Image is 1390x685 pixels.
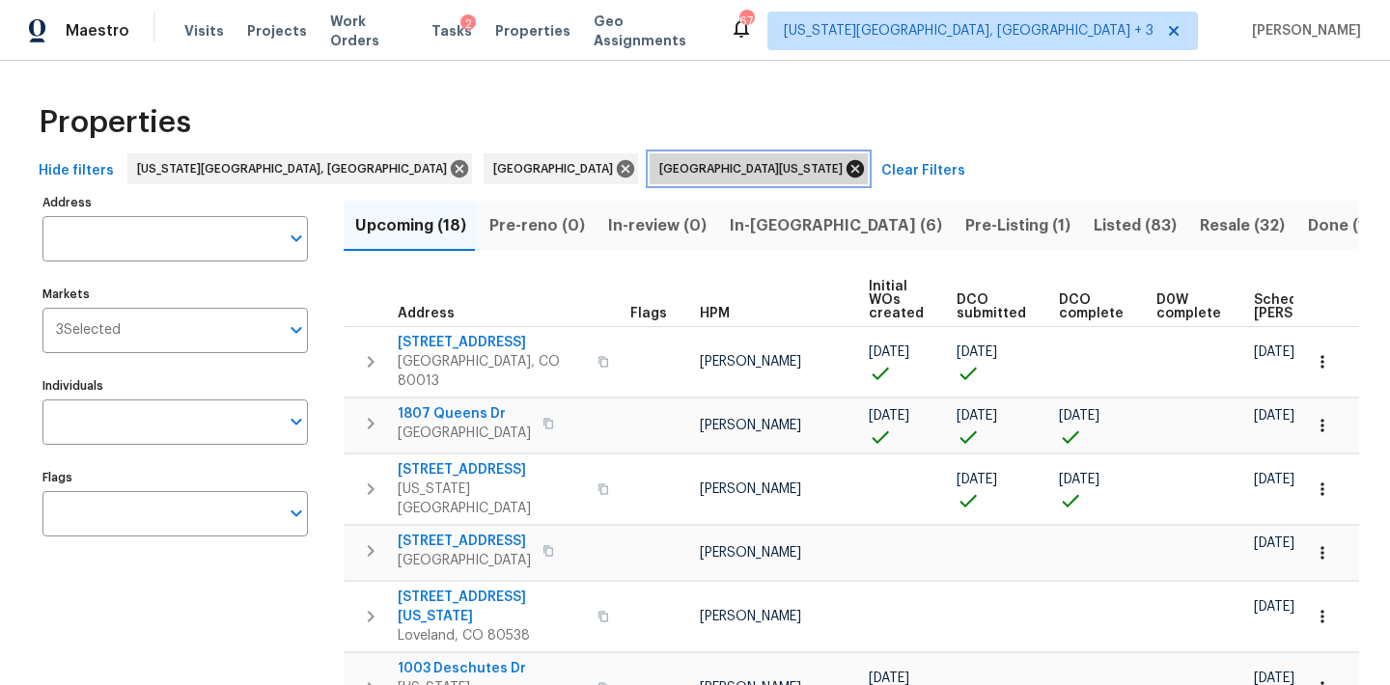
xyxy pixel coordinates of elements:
[594,12,707,50] span: Geo Assignments
[330,12,409,50] span: Work Orders
[398,588,586,626] span: [STREET_ADDRESS][US_STATE]
[1254,671,1294,685] span: [DATE]
[874,153,973,189] button: Clear Filters
[1200,212,1285,239] span: Resale (32)
[1094,212,1177,239] span: Listed (83)
[489,212,585,239] span: Pre-reno (0)
[355,212,466,239] span: Upcoming (18)
[957,293,1026,320] span: DCO submitted
[659,159,850,178] span: [GEOGRAPHIC_DATA][US_STATE]
[398,626,586,645] span: Loveland, CO 80538
[398,307,455,320] span: Address
[495,21,570,41] span: Properties
[66,21,129,41] span: Maestro
[137,159,455,178] span: [US_STATE][GEOGRAPHIC_DATA], [GEOGRAPHIC_DATA]
[398,424,531,443] span: [GEOGRAPHIC_DATA]
[398,460,586,479] span: [STREET_ADDRESS]
[869,671,909,685] span: [DATE]
[965,212,1070,239] span: Pre-Listing (1)
[700,355,801,369] span: [PERSON_NAME]
[957,409,997,423] span: [DATE]
[730,212,942,239] span: In-[GEOGRAPHIC_DATA] (6)
[398,479,586,518] span: [US_STATE][GEOGRAPHIC_DATA]
[700,482,801,496] span: [PERSON_NAME]
[42,197,308,208] label: Address
[42,288,308,300] label: Markets
[398,551,531,570] span: [GEOGRAPHIC_DATA]
[42,472,308,483] label: Flags
[700,610,801,623] span: [PERSON_NAME]
[184,21,224,41] span: Visits
[247,21,307,41] span: Projects
[283,225,310,252] button: Open
[398,352,586,391] span: [GEOGRAPHIC_DATA], CO 80013
[398,404,531,424] span: 1807 Queens Dr
[784,21,1154,41] span: [US_STATE][GEOGRAPHIC_DATA], [GEOGRAPHIC_DATA] + 3
[869,409,909,423] span: [DATE]
[1254,409,1294,423] span: [DATE]
[1254,536,1294,550] span: [DATE]
[1254,345,1294,359] span: [DATE]
[493,159,621,178] span: [GEOGRAPHIC_DATA]
[431,24,472,38] span: Tasks
[650,153,868,184] div: [GEOGRAPHIC_DATA][US_STATE]
[1254,600,1294,614] span: [DATE]
[957,473,997,486] span: [DATE]
[700,419,801,432] span: [PERSON_NAME]
[1059,473,1099,486] span: [DATE]
[869,280,924,320] span: Initial WOs created
[42,380,308,392] label: Individuals
[869,345,909,359] span: [DATE]
[283,500,310,527] button: Open
[1059,409,1099,423] span: [DATE]
[398,532,531,551] span: [STREET_ADDRESS]
[56,322,121,339] span: 3 Selected
[1156,293,1221,320] span: D0W complete
[398,333,586,352] span: [STREET_ADDRESS]
[700,546,801,560] span: [PERSON_NAME]
[39,113,191,132] span: Properties
[484,153,638,184] div: [GEOGRAPHIC_DATA]
[283,316,310,343] button: Open
[1254,473,1294,486] span: [DATE]
[957,345,997,359] span: [DATE]
[739,12,753,31] div: 67
[700,307,730,320] span: HPM
[460,14,476,34] div: 2
[608,212,707,239] span: In-review (0)
[127,153,472,184] div: [US_STATE][GEOGRAPHIC_DATA], [GEOGRAPHIC_DATA]
[1254,293,1363,320] span: Scheduled [PERSON_NAME]
[1059,293,1124,320] span: DCO complete
[31,153,122,189] button: Hide filters
[398,659,586,678] span: 1003 Deschutes Dr
[881,159,965,183] span: Clear Filters
[283,408,310,435] button: Open
[1244,21,1361,41] span: [PERSON_NAME]
[630,307,667,320] span: Flags
[39,159,114,183] span: Hide filters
